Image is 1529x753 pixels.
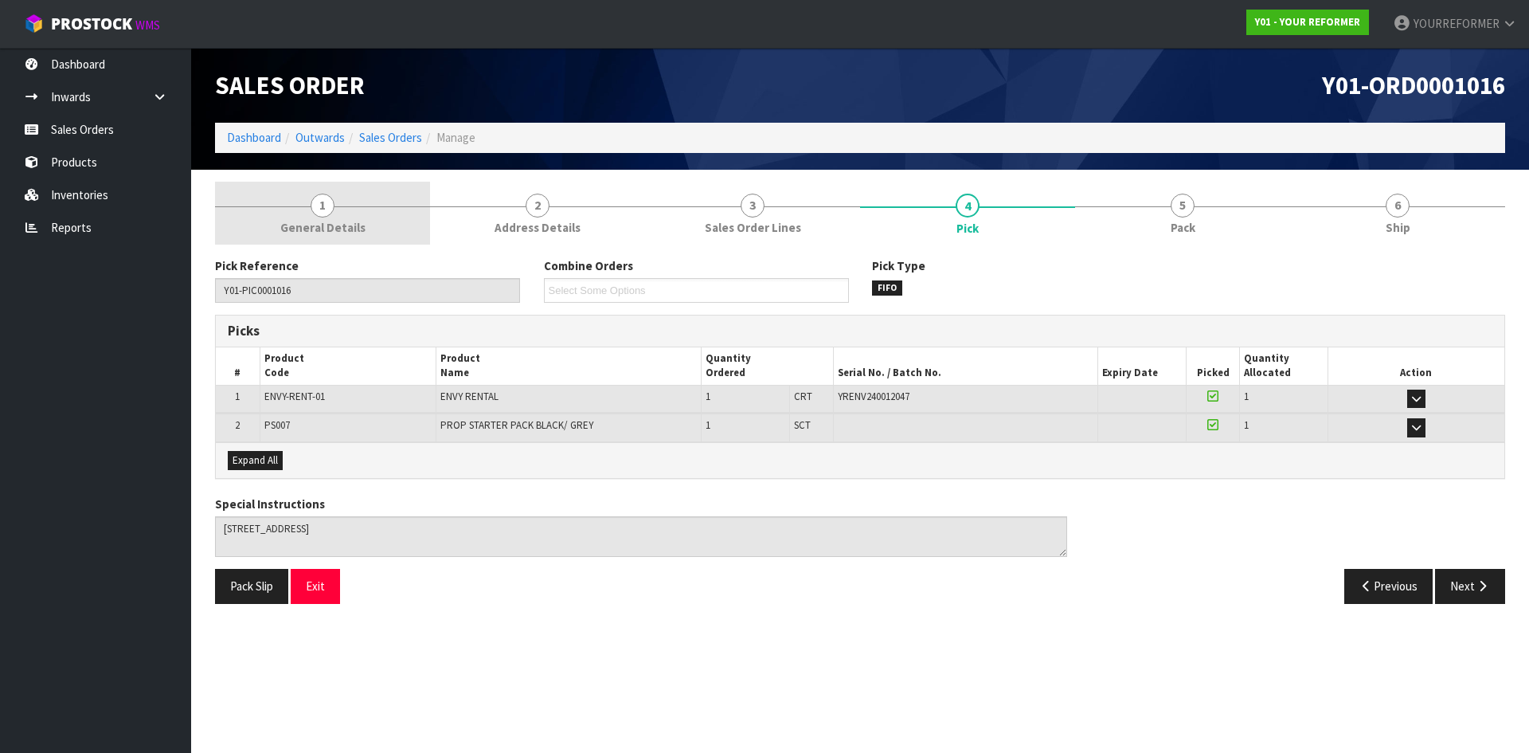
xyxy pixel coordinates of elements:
span: ENVY-RENT-01 [264,390,325,403]
span: Pick [956,220,979,237]
label: Pick Type [872,257,925,274]
span: YRENV240012047 [838,390,909,403]
span: Picked [1197,366,1230,379]
span: Pack [1171,219,1195,236]
img: cube-alt.png [24,14,44,33]
span: General Details [280,219,366,236]
label: Pick Reference [215,257,299,274]
a: Outwards [295,130,345,145]
label: Combine Orders [544,257,633,274]
span: 1 [706,390,710,403]
span: 6 [1386,194,1410,218]
th: # [216,347,260,385]
th: Quantity Allocated [1240,347,1328,385]
span: 1 [235,390,240,403]
label: Special Instructions [215,496,325,512]
span: PROP STARTER PACK BLACK/ GREY [440,418,593,432]
span: 5 [1171,194,1195,218]
span: 1 [311,194,334,218]
th: Product Name [436,347,701,385]
button: Previous [1344,569,1433,603]
th: Quantity Ordered [701,347,833,385]
strong: Y01 - YOUR REFORMER [1255,15,1360,29]
span: Manage [436,130,475,145]
th: Expiry Date [1098,347,1187,385]
span: 1 [1244,390,1249,403]
span: 2 [235,418,240,432]
button: Next [1435,569,1505,603]
span: ENVY RENTAL [440,390,499,403]
span: FIFO [872,280,902,296]
span: SCT [794,418,811,432]
span: Expand All [233,453,278,467]
span: Address Details [495,219,581,236]
span: PS007 [264,418,290,432]
button: Pack Slip [215,569,288,603]
button: Expand All [228,451,283,470]
span: CRT [794,390,812,403]
span: 2 [526,194,549,218]
span: Sales Order Lines [705,219,801,236]
span: Ship [1386,219,1410,236]
h3: Picks [228,324,848,339]
a: Sales Orders [359,130,422,145]
button: Exit [291,569,340,603]
span: 4 [956,194,980,218]
small: WMS [135,18,160,33]
span: 1 [706,418,710,432]
span: Pick [215,245,1505,616]
a: Dashboard [227,130,281,145]
span: Y01-ORD0001016 [1322,69,1505,101]
span: 1 [1244,418,1249,432]
th: Product Code [260,347,436,385]
th: Serial No. / Batch No. [833,347,1097,385]
span: Sales Order [215,69,365,101]
span: ProStock [51,14,132,34]
th: Action [1328,347,1504,385]
span: YOURREFORMER [1414,16,1500,31]
span: 3 [741,194,764,218]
